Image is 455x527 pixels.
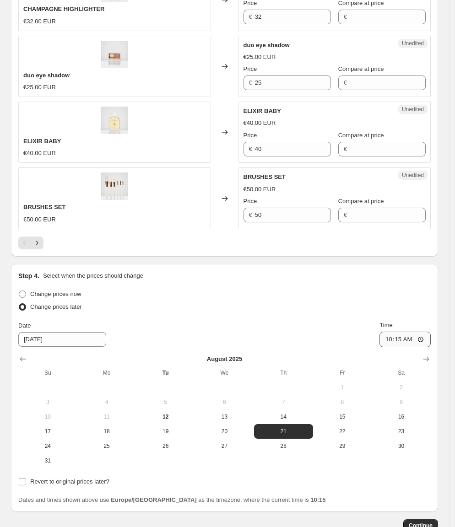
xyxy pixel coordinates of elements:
span: Price [244,132,257,139]
button: Wednesday August 6 2025 [195,395,254,409]
span: BRUSHES SET [23,204,65,210]
span: 18 [81,428,133,435]
span: Sa [375,369,427,376]
button: Friday August 22 2025 [313,424,372,439]
span: 14 [258,413,309,420]
span: € [249,79,252,86]
span: 9 [375,398,427,406]
span: 19 [140,428,191,435]
span: 27 [199,442,250,450]
button: Thursday August 7 2025 [254,395,313,409]
img: Fotosnewweb92_80x.jpg [101,172,128,200]
button: Saturday August 16 2025 [372,409,431,424]
span: 24 [22,442,74,450]
span: 20 [199,428,250,435]
span: 2 [375,384,427,391]
button: Next [31,237,43,249]
button: Tuesday August 5 2025 [136,395,195,409]
span: Compare at price [338,65,384,72]
button: Friday August 15 2025 [313,409,372,424]
button: Wednesday August 13 2025 [195,409,254,424]
button: Friday August 1 2025 [313,380,372,395]
th: Wednesday [195,366,254,380]
span: Tu [140,369,191,376]
b: 10:15 [310,496,325,503]
button: Monday August 25 2025 [77,439,136,453]
span: € [344,13,347,20]
span: 7 [258,398,309,406]
span: € [249,13,252,20]
button: Friday August 29 2025 [313,439,372,453]
img: Fotosnewweb38_80x.jpg [101,107,128,134]
span: Time [379,322,392,328]
span: 17 [22,428,74,435]
button: Tuesday August 19 2025 [136,424,195,439]
button: Tuesday August 26 2025 [136,439,195,453]
span: Date [18,322,31,329]
input: 8/12/2025 [18,332,106,347]
span: 3 [22,398,74,406]
button: Show next month, September 2025 [420,353,433,366]
span: Unedited [402,40,424,47]
span: 11 [81,413,133,420]
span: €50.00 EUR [244,186,276,193]
span: Fr [317,369,368,376]
button: Thursday August 21 2025 [254,424,313,439]
button: Monday August 18 2025 [77,424,136,439]
span: Th [258,369,309,376]
span: 26 [140,442,191,450]
span: 25 [81,442,133,450]
span: ELIXIR BABY [23,138,61,145]
button: Monday August 4 2025 [77,395,136,409]
button: Saturday August 30 2025 [372,439,431,453]
span: € [344,211,347,218]
span: 13 [199,413,250,420]
span: CHAMPAGNE HIGHLIGHTER [23,5,104,12]
span: 31 [22,457,74,464]
span: € [249,145,252,152]
span: 4 [81,398,133,406]
span: €50.00 EUR [23,216,56,223]
input: 12:00 [379,332,431,347]
button: Sunday August 17 2025 [18,424,77,439]
span: Compare at price [338,132,384,139]
img: Fotosnewweb114_80x.jpg [101,41,128,68]
span: Dates and times shown above use as the timezone, where the current time is [18,496,326,503]
span: We [199,369,250,376]
span: 15 [317,413,368,420]
th: Monday [77,366,136,380]
span: €40.00 EUR [23,150,56,156]
button: Saturday August 23 2025 [372,424,431,439]
th: Thursday [254,366,313,380]
span: 1 [317,384,368,391]
h2: Step 4. [18,271,39,280]
button: Sunday August 31 2025 [18,453,77,468]
span: 29 [317,442,368,450]
button: Friday August 8 2025 [313,395,372,409]
span: 8 [317,398,368,406]
span: €25.00 EUR [23,84,56,91]
span: € [249,211,252,218]
span: 30 [375,442,427,450]
span: Compare at price [338,198,384,204]
button: Today Tuesday August 12 2025 [136,409,195,424]
span: 21 [258,428,309,435]
span: € [344,145,347,152]
span: Mo [81,369,133,376]
span: €25.00 EUR [244,54,276,60]
th: Sunday [18,366,77,380]
span: €40.00 EUR [244,119,276,126]
span: 10 [22,413,74,420]
span: 6 [199,398,250,406]
span: duo eye shadow [23,72,70,79]
span: Su [22,369,74,376]
span: BRUSHES SET [244,173,286,180]
span: 23 [375,428,427,435]
button: Sunday August 3 2025 [18,395,77,409]
span: 28 [258,442,309,450]
span: Price [244,65,257,72]
button: Wednesday August 27 2025 [195,439,254,453]
span: Unedited [402,106,424,113]
th: Friday [313,366,372,380]
span: 12 [140,413,191,420]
